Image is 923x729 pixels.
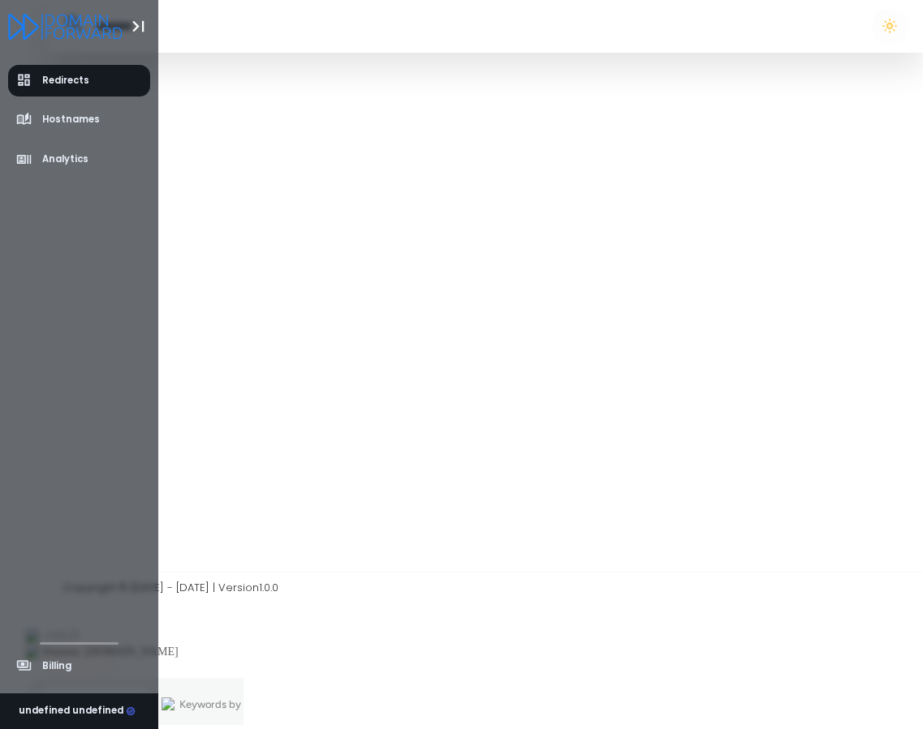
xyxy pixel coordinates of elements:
[8,14,123,36] a: Logo
[19,704,136,718] div: undefined undefined
[8,65,151,96] a: Redirects
[62,96,145,106] div: Domain Overview
[26,42,39,55] img: website_grey.svg
[42,74,89,88] span: Redirects
[162,94,175,107] img: tab_keywords_by_traffic_grey.svg
[42,42,179,55] div: Domain: [DOMAIN_NAME]
[179,96,274,106] div: Keywords by Traffic
[26,26,39,39] img: logo_orange.svg
[42,152,88,166] span: Analytics
[8,104,151,135] a: Hostnames
[44,94,57,107] img: tab_domain_overview_orange.svg
[45,26,80,39] div: v 4.0.25
[42,659,71,673] span: Billing
[63,580,278,595] span: Copyright © [DATE] - [DATE] | Version 1.0.0
[8,650,151,682] a: Billing
[8,144,151,175] a: Analytics
[42,113,100,127] span: Hostnames
[123,11,154,42] button: Toggle Aside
